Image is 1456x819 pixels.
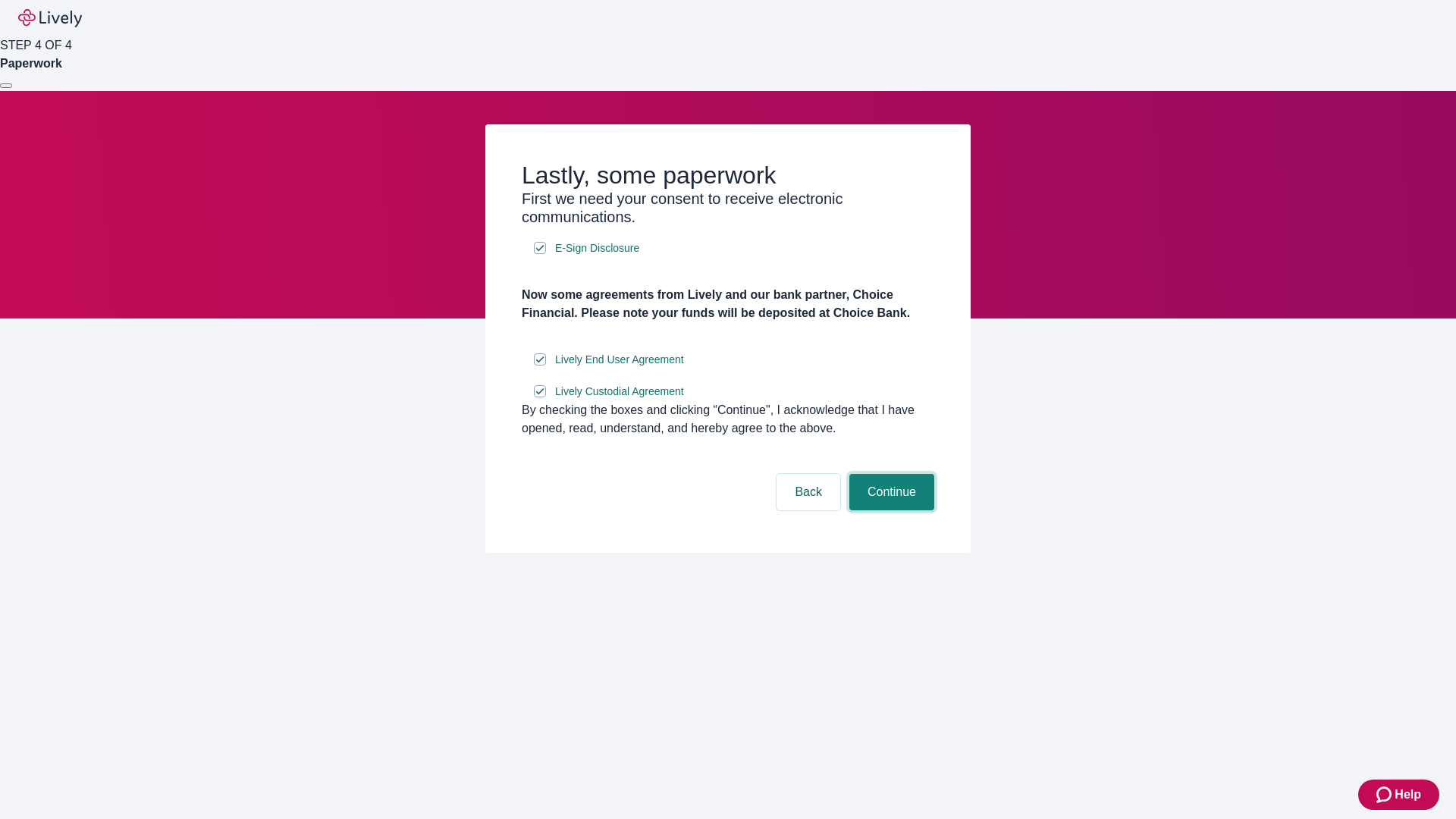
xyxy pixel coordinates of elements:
h2: Lastly, some paperwork [522,161,934,190]
div: By checking the boxes and clicking “Continue", I acknowledge that I have opened, read, understand... [522,401,934,438]
a: e-sign disclosure document [552,350,687,369]
span: E-Sign Disclosure [555,240,639,256]
h4: Now some agreements from Lively and our bank partner, Choice Financial. Please note your funds wi... [522,286,934,322]
button: Back [777,474,840,510]
img: Lively [18,9,82,27]
button: Zendesk support iconHelp [1358,780,1439,810]
h3: First we need your consent to receive electronic communications. [522,190,934,226]
a: e-sign disclosure document [552,239,642,258]
svg: Zendesk support icon [1376,786,1395,804]
span: Help [1395,786,1421,804]
button: Continue [849,474,934,510]
a: e-sign disclosure document [552,382,687,401]
span: Lively Custodial Agreement [555,384,684,400]
span: Lively End User Agreement [555,352,684,368]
